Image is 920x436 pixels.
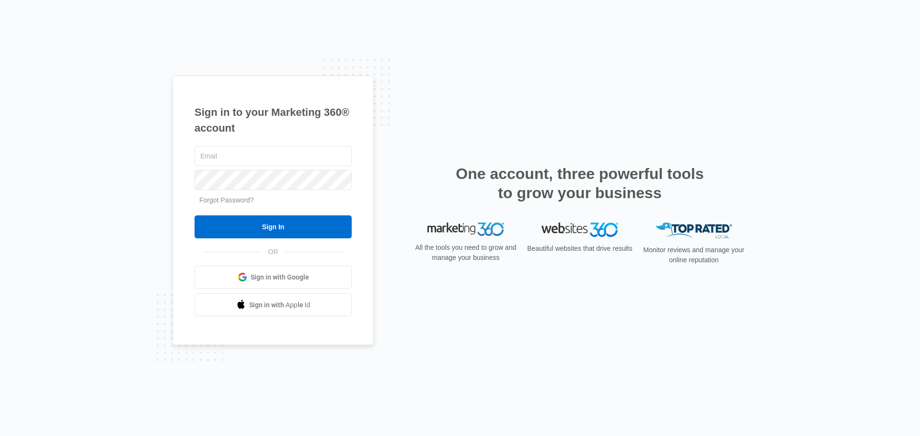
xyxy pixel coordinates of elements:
[526,244,633,254] p: Beautiful websites that drive results
[640,245,747,265] p: Monitor reviews and manage your online reputation
[195,266,352,289] a: Sign in with Google
[199,196,254,204] a: Forgot Password?
[251,272,309,282] span: Sign in with Google
[262,247,285,257] span: OR
[655,223,732,238] img: Top Rated Local
[427,223,504,236] img: Marketing 360
[195,104,352,136] h1: Sign in to your Marketing 360® account
[195,293,352,316] a: Sign in with Apple Id
[412,243,519,263] p: All the tools you need to grow and manage your business
[249,300,310,310] span: Sign in with Apple Id
[195,146,352,166] input: Email
[195,215,352,238] input: Sign In
[453,164,707,202] h2: One account, three powerful tools to grow your business
[541,223,618,236] img: Websites 360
